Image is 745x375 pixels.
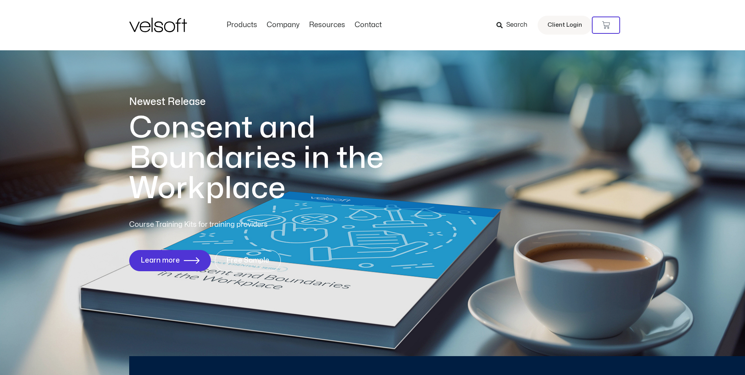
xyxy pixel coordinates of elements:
[222,21,262,29] a: ProductsMenu Toggle
[141,257,180,265] span: Learn more
[129,250,211,271] a: Learn more
[226,257,269,265] span: Free Sample
[222,21,386,29] nav: Menu
[129,18,187,32] img: Velsoft Training Materials
[304,21,350,29] a: ResourcesMenu Toggle
[496,18,533,32] a: Search
[129,219,325,230] p: Course Training Kits for training providers
[350,21,386,29] a: ContactMenu Toggle
[547,20,582,30] span: Client Login
[506,20,527,30] span: Search
[538,16,592,35] a: Client Login
[262,21,304,29] a: CompanyMenu Toggle
[215,250,281,271] a: Free Sample
[129,113,416,204] h1: Consent and Boundaries in the Workplace
[129,95,416,109] p: Newest Release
